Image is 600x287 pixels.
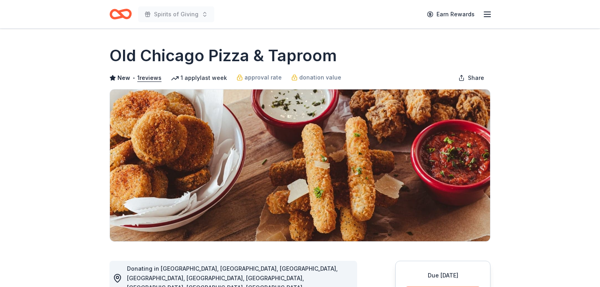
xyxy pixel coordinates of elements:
span: • [133,75,135,81]
a: Earn Rewards [422,7,479,21]
button: 1reviews [137,73,162,83]
span: Spirits of Giving [154,10,198,19]
div: Due [DATE] [405,271,481,280]
div: 1 apply last week [171,73,227,83]
span: New [117,73,130,83]
button: Spirits of Giving [138,6,214,22]
a: donation value [291,73,341,82]
img: Image for Old Chicago Pizza & Taproom [110,89,490,241]
h1: Old Chicago Pizza & Taproom [110,45,337,67]
button: Share [452,70,490,86]
a: approval rate [237,73,282,82]
span: donation value [299,73,341,82]
span: approval rate [244,73,282,82]
span: Share [468,73,484,83]
a: Home [110,5,132,23]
